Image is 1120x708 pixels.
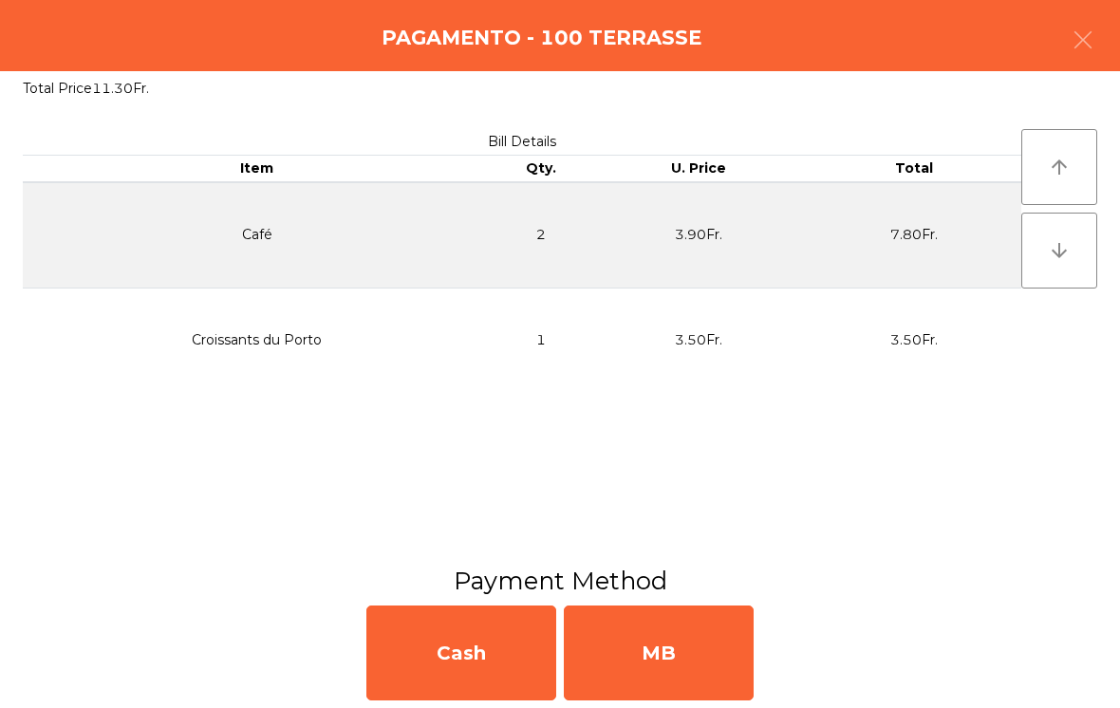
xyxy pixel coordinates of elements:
th: Qty. [492,156,590,182]
span: Bill Details [488,133,556,150]
td: 2 [492,182,590,289]
span: Total Price [23,80,92,97]
div: MB [564,606,754,700]
button: arrow_upward [1021,129,1097,205]
td: 3.50Fr. [590,288,806,392]
span: 11.30Fr. [92,80,149,97]
th: Total [806,156,1021,182]
td: 3.90Fr. [590,182,806,289]
td: Croissants du Porto [23,288,492,392]
td: 7.80Fr. [806,182,1021,289]
div: Cash [366,606,556,700]
i: arrow_upward [1048,156,1071,178]
th: Item [23,156,492,182]
h3: Payment Method [14,564,1106,598]
td: 3.50Fr. [806,288,1021,392]
button: arrow_downward [1021,213,1097,289]
td: 1 [492,288,590,392]
h4: Pagamento - 100 TERRASSE [382,24,701,52]
i: arrow_downward [1048,239,1071,262]
td: Café [23,182,492,289]
th: U. Price [590,156,806,182]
